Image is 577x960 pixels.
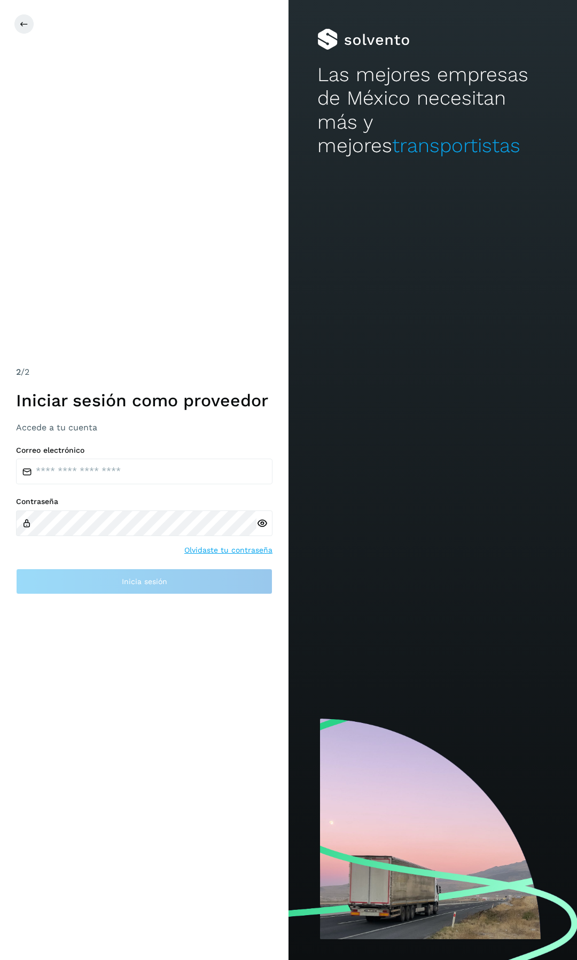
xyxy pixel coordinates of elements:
[16,422,272,432] h3: Accede a tu cuenta
[122,578,167,585] span: Inicia sesión
[16,390,272,411] h1: Iniciar sesión como proveedor
[317,63,548,158] h2: Las mejores empresas de México necesitan más y mejores
[16,497,272,506] label: Contraseña
[16,446,272,455] label: Correo electrónico
[392,134,520,157] span: transportistas
[16,367,21,377] span: 2
[16,569,272,594] button: Inicia sesión
[184,545,272,556] a: Olvidaste tu contraseña
[16,366,272,379] div: /2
